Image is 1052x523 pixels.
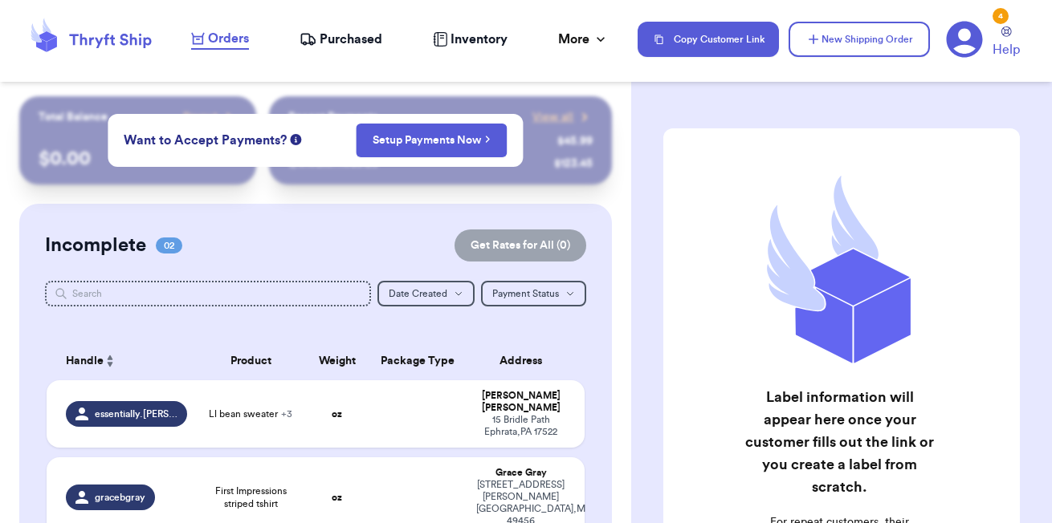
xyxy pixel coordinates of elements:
[300,30,382,49] a: Purchased
[455,229,586,261] button: Get Rates for All (0)
[742,386,939,498] h2: Label information will appear here once your customer fills out the link or you create a label fr...
[476,414,566,438] div: 15 Bridle Path Ephrata , PA 17522
[305,342,370,380] th: Weight
[183,109,218,125] span: Payout
[332,409,342,419] strong: oz
[369,342,467,380] th: Package Type
[993,40,1020,59] span: Help
[39,146,238,172] p: $ 0.00
[45,233,146,258] h2: Incomplete
[554,156,593,172] div: $ 123.45
[156,237,182,253] span: 02
[39,109,108,125] p: Total Balance
[532,109,593,125] a: View all
[95,491,145,504] span: gracebgray
[557,133,593,149] div: $ 45.99
[532,109,573,125] span: View all
[45,281,372,306] input: Search
[492,289,559,298] span: Payment Status
[373,132,491,148] a: Setup Payments Now
[389,289,447,298] span: Date Created
[288,109,377,125] p: Recent Payments
[993,8,1009,24] div: 4
[197,342,304,380] th: Product
[476,467,566,479] div: Grace Gray
[481,281,586,306] button: Payment Status
[789,22,930,57] button: New Shipping Order
[433,30,508,49] a: Inventory
[95,407,178,420] span: essentially.[PERSON_NAME]
[467,342,585,380] th: Address
[209,407,292,420] span: Ll bean sweater
[946,21,983,58] a: 4
[476,390,566,414] div: [PERSON_NAME] [PERSON_NAME]
[206,484,295,510] span: First Impressions striped tshirt
[208,29,249,48] span: Orders
[558,30,609,49] div: More
[191,29,249,50] a: Orders
[183,109,237,125] a: Payout
[451,30,508,49] span: Inventory
[104,351,116,371] button: Sort ascending
[638,22,779,57] button: Copy Customer Link
[377,281,475,306] button: Date Created
[356,124,508,157] button: Setup Payments Now
[320,30,382,49] span: Purchased
[332,493,342,502] strong: oz
[993,26,1020,59] a: Help
[66,353,104,370] span: Handle
[281,409,292,419] span: + 3
[124,131,287,150] span: Want to Accept Payments?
